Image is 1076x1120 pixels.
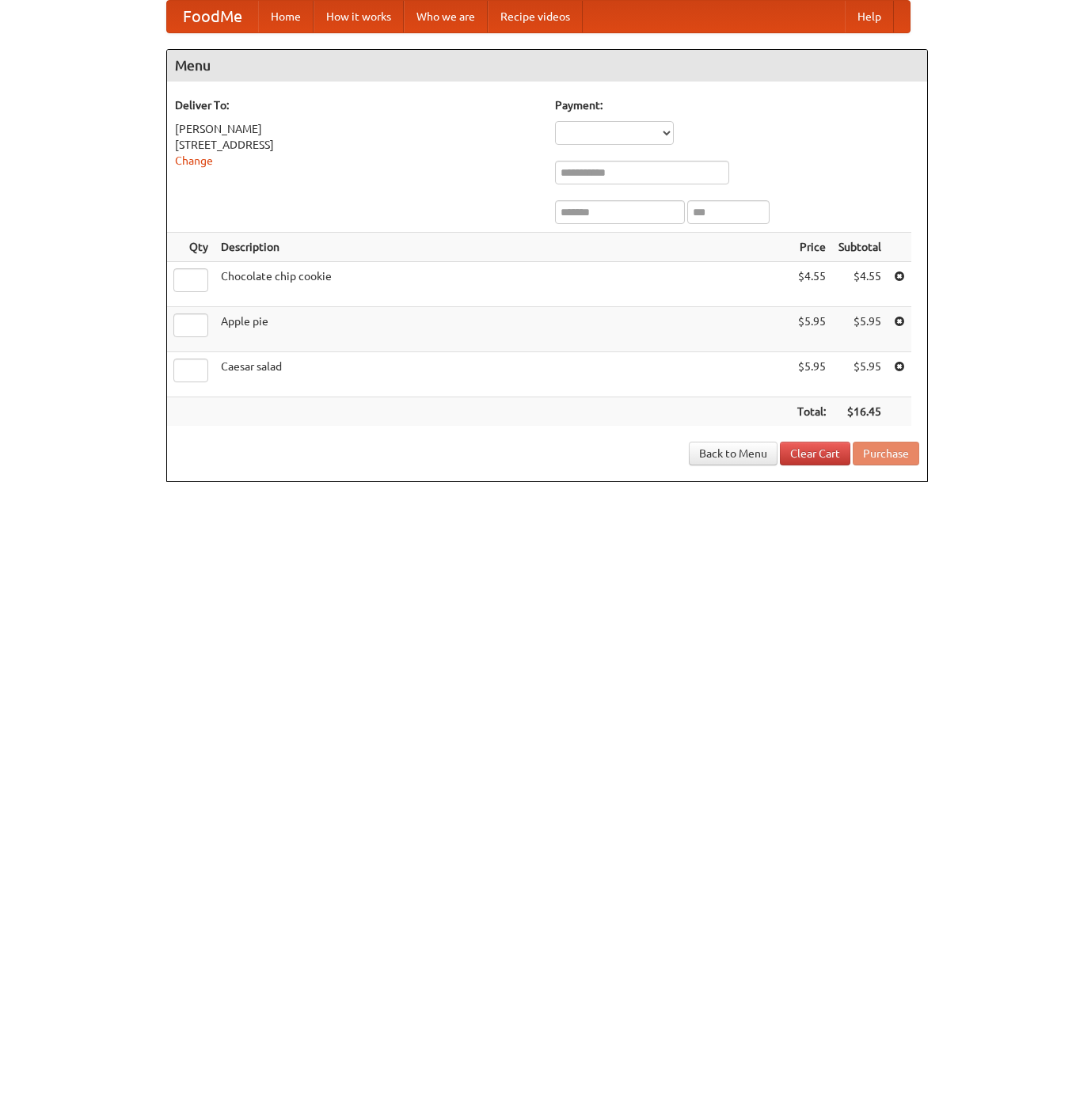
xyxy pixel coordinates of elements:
[404,1,488,32] a: Who we are
[791,397,832,427] th: Total:
[832,397,888,427] th: $16.45
[832,262,888,307] td: $4.55
[215,262,791,307] td: Chocolate chip cookie
[832,352,888,397] td: $5.95
[314,1,404,32] a: How it works
[215,352,791,397] td: Caesar salad
[791,233,832,262] th: Price
[258,1,314,32] a: Home
[853,442,919,465] button: Purchase
[167,233,215,262] th: Qty
[832,307,888,352] td: $5.95
[175,121,539,137] div: [PERSON_NAME]
[175,97,539,113] h5: Deliver To:
[780,442,850,465] a: Clear Cart
[555,97,919,113] h5: Payment:
[832,233,888,262] th: Subtotal
[175,137,539,153] div: [STREET_ADDRESS]
[791,307,832,352] td: $5.95
[845,1,894,32] a: Help
[791,352,832,397] td: $5.95
[488,1,583,32] a: Recipe videos
[689,442,778,465] a: Back to Menu
[175,154,213,167] a: Change
[215,233,791,262] th: Description
[167,1,258,32] a: FoodMe
[215,307,791,352] td: Apple pie
[791,262,832,307] td: $4.55
[167,50,927,82] h4: Menu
